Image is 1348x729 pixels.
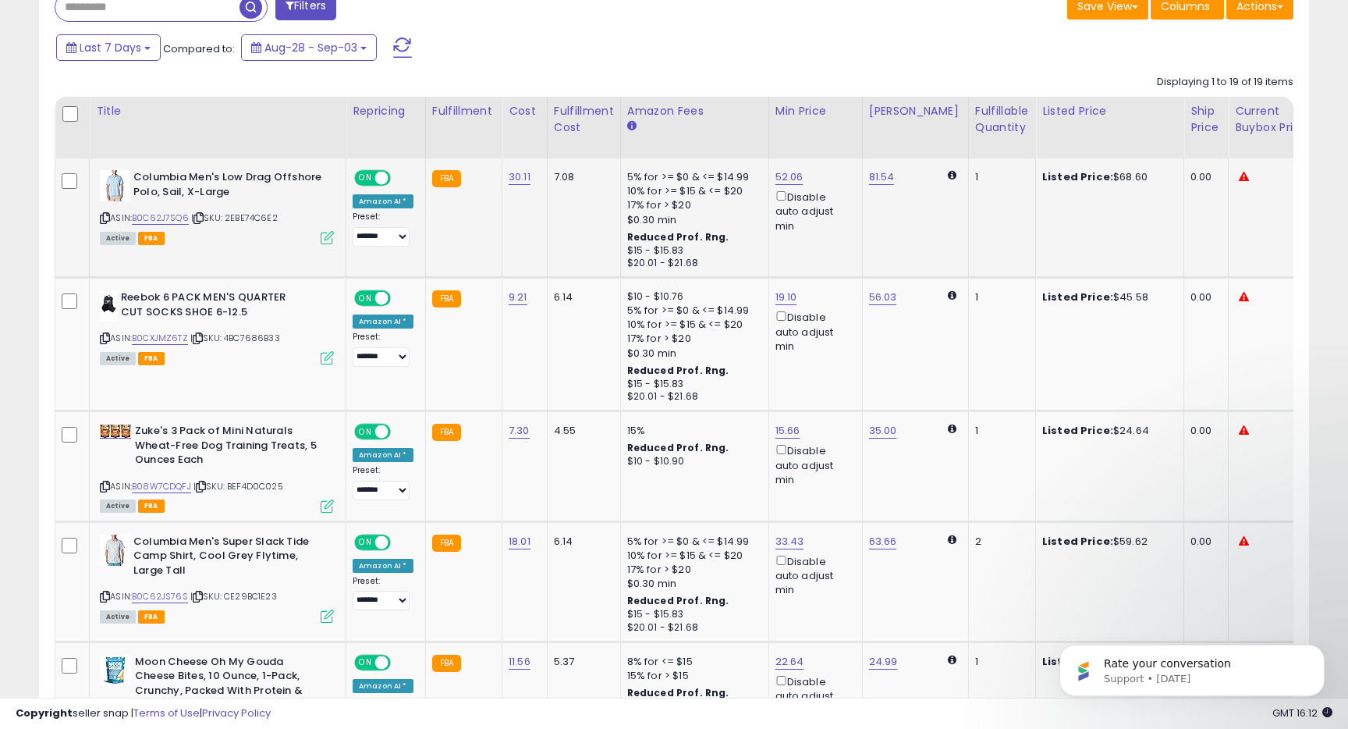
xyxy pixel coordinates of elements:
[627,549,757,563] div: 10% for >= $15 & <= $20
[1190,535,1216,549] div: 0.00
[627,364,729,377] b: Reduced Prof. Rng.
[80,40,141,55] span: Last 7 Days
[16,706,73,720] strong: Copyright
[627,441,729,454] b: Reduced Prof. Rng.
[509,654,530,670] a: 11.56
[775,534,804,549] a: 33.43
[775,308,850,354] div: Disable auto adjust min
[554,535,608,549] div: 6.14
[775,169,803,185] a: 52.06
[1042,535,1172,549] div: $59.62
[627,455,757,468] div: $10 - $10.90
[353,103,419,119] div: Repricing
[627,655,757,669] div: 8% for <= $15
[264,40,357,55] span: Aug-28 - Sep-03
[388,425,413,439] span: OFF
[627,257,757,270] div: $20.01 - $21.68
[100,425,131,438] img: 5175w316lCL._SL40_.jpg
[356,172,375,185] span: ON
[975,535,1023,549] div: 2
[388,172,413,185] span: OFF
[133,706,200,720] a: Terms of Use
[627,390,757,404] div: $20.01 - $21.68
[1042,424,1172,438] div: $24.64
[100,232,136,245] span: All listings currently available for purchase on Amazon
[100,535,334,621] div: ASIN:
[353,315,413,329] div: Amazon AI *
[775,553,850,598] div: Disable auto adjust min
[627,424,757,438] div: 15%
[975,424,1023,438] div: 1
[554,170,608,184] div: 7.08
[56,34,161,61] button: Last 7 Days
[1190,290,1216,304] div: 0.00
[353,212,413,247] div: Preset:
[775,442,850,487] div: Disable auto adjust min
[132,332,188,345] a: B0CXJMZ6TZ
[100,535,129,566] img: 41w7izGazqL._SL40_.jpg
[353,559,413,573] div: Amazon AI *
[627,563,757,577] div: 17% for > $20
[627,198,757,212] div: 17% for > $20
[353,332,413,367] div: Preset:
[509,534,530,549] a: 18.01
[1157,75,1293,90] div: Displaying 1 to 19 of 19 items
[627,577,757,591] div: $0.30 min
[132,590,188,603] a: B0C62JS76S
[356,425,375,439] span: ON
[1235,103,1315,136] div: Current Buybox Price
[388,656,413,669] span: OFF
[100,170,334,243] div: ASIN:
[509,423,530,439] a: 7.30
[388,292,413,305] span: OFF
[775,423,800,439] a: 15.66
[190,590,277,603] span: | SKU: CE29BC1E23
[432,103,495,119] div: Fulfillment
[202,706,271,720] a: Privacy Policy
[975,103,1029,136] div: Fulfillable Quantity
[138,500,165,513] span: FBA
[353,576,413,611] div: Preset:
[627,184,757,198] div: 10% for >= $15 & <= $20
[1036,612,1348,721] iframe: Intercom notifications message
[554,655,608,669] div: 5.37
[16,706,271,721] div: seller snap | |
[775,673,850,718] div: Disable auto adjust min
[100,290,334,363] div: ASIN:
[356,535,375,549] span: ON
[1190,103,1222,136] div: Ship Price
[96,103,339,119] div: Title
[138,610,165,624] span: FBA
[627,594,729,607] b: Reduced Prof. Rng.
[1042,423,1113,438] b: Listed Price:
[432,535,461,552] small: FBA
[133,535,323,582] b: Columbia Men's Super Slack Tide Camp Shirt, Cool Grey Flytime, Large Tall
[869,423,897,439] a: 35.00
[388,535,413,549] span: OFF
[627,347,757,361] div: $0.30 min
[869,169,895,185] a: 81.54
[1042,103,1177,119] div: Listed Price
[1042,170,1172,184] div: $68.60
[975,170,1023,184] div: 1
[163,41,235,56] span: Compared to:
[138,352,165,365] span: FBA
[775,654,804,670] a: 22.64
[627,304,757,318] div: 5% for >= $0 & <= $14.99
[132,212,189,225] a: B0C62J7SQ6
[356,292,375,305] span: ON
[432,424,461,441] small: FBA
[1042,290,1172,304] div: $45.58
[509,169,530,185] a: 30.11
[554,103,614,136] div: Fulfillment Cost
[627,170,757,184] div: 5% for >= $0 & <= $14.99
[353,194,413,208] div: Amazon AI *
[1190,170,1216,184] div: 0.00
[432,655,461,672] small: FBA
[100,290,117,322] img: 21wIA2RawWL._SL40_.jpg
[1042,169,1113,184] b: Listed Price:
[627,230,729,244] b: Reduced Prof. Rng.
